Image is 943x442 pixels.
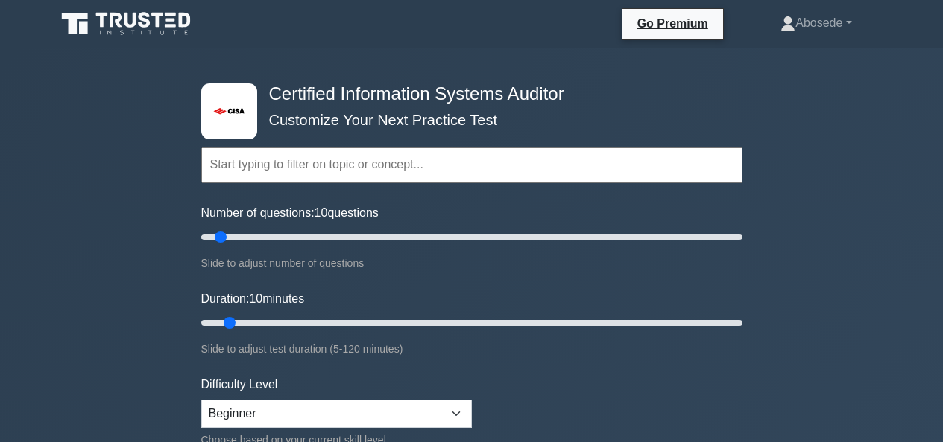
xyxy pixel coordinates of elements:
span: 10 [249,292,262,305]
a: Go Premium [628,14,717,33]
label: Duration: minutes [201,290,305,308]
input: Start typing to filter on topic or concept... [201,147,742,183]
h4: Certified Information Systems Auditor [263,83,669,105]
label: Difficulty Level [201,376,278,394]
div: Slide to adjust number of questions [201,254,742,272]
a: Abosede [745,8,887,38]
span: 10 [315,206,328,219]
label: Number of questions: questions [201,204,379,222]
div: Slide to adjust test duration (5-120 minutes) [201,340,742,358]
